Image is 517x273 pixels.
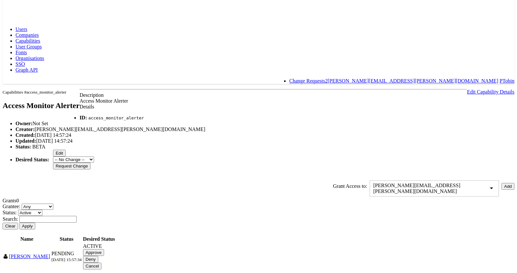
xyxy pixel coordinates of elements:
[16,126,514,132] li: [PERSON_NAME][EMAIL_ADDRESS][PERSON_NAME][DOMAIN_NAME]
[16,198,19,203] span: 0
[16,144,31,149] b: Status:
[373,183,495,194] div: [PERSON_NAME][EMAIL_ADDRESS][PERSON_NAME][DOMAIN_NAME]
[328,78,498,84] a: [PERSON_NAME][EMAIL_ADDRESS][PERSON_NAME][DOMAIN_NAME]
[4,254,8,259] span: User
[16,38,40,44] a: Capabilities
[3,98,514,104] div: Access Monitor Alerter
[83,243,102,249] span: ACTIVE
[325,78,328,84] span: 2
[501,183,514,190] button: Add
[83,236,115,242] th: Desired Status
[16,138,36,144] b: Updated:
[289,78,328,84] a: Change Requests2
[3,92,514,98] div: Description
[3,236,50,242] th: Name
[51,236,82,242] th: Status
[83,263,102,269] input: Cancel
[3,101,79,110] h2: Access Monitor Alerter
[19,223,35,229] button: Apply
[3,210,17,215] span: Status:
[51,251,74,256] span: PENDING
[3,223,18,229] button: Clear
[53,150,66,157] button: Edit
[79,115,87,120] b: ID:
[3,90,66,95] small: Capabilities #access_monitor_alerter
[467,89,514,95] a: Edit Capability Details
[16,67,38,73] a: Graph API
[16,26,27,32] a: Users
[88,116,144,120] code: access_monitor_alerter
[53,163,90,169] input: Request Change
[83,249,104,256] input: Approve
[16,121,32,126] b: Owner:
[16,121,514,126] li: Not Set
[16,132,35,138] b: Created:
[3,204,20,209] span: Grantee:
[51,257,82,262] span: [DATE] 15:57:34
[16,157,49,162] b: Desired Status:
[333,183,367,189] label: Grant Access to:
[3,198,514,204] div: Grants
[16,61,25,67] a: SSO
[32,144,46,149] span: BETA
[16,50,27,55] a: Fonts
[3,104,514,110] div: Details
[16,138,514,144] li: [DATE] 14:57:24
[16,44,42,49] a: User Groups
[16,126,35,132] b: Creator:
[16,56,44,61] a: Organisations
[500,78,514,84] a: PTobin
[16,32,39,38] a: Companies
[16,132,514,138] li: [DATE] 14:57:24
[9,254,50,259] a: [PERSON_NAME]
[3,216,18,222] span: Search:
[83,256,98,263] input: Deny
